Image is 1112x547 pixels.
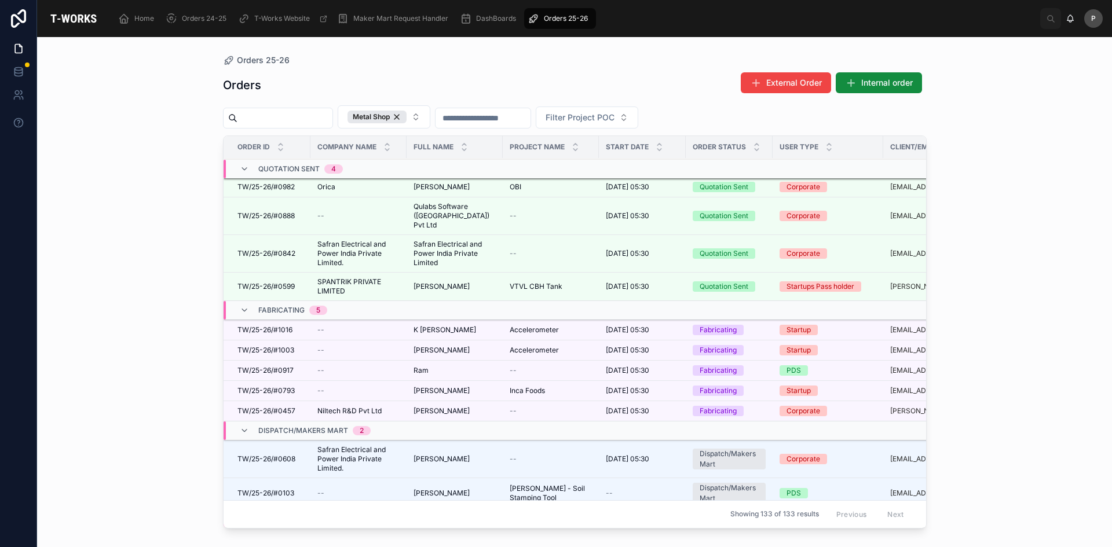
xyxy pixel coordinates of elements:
a: [PERSON_NAME][EMAIL_ADDRESS][DOMAIN_NAME] [890,282,992,291]
span: -- [606,489,613,498]
a: [PERSON_NAME] [414,386,496,395]
a: Dispatch/Makers Mart [693,483,766,504]
a: TW/25-26/#0608 [237,454,303,464]
span: OBI [510,182,521,192]
button: Internal order [836,72,922,93]
span: -- [510,211,517,221]
span: Company Name [317,142,376,152]
div: PDS [787,365,801,376]
a: Safran Electrical and Power India Private Limited [414,240,496,267]
a: [DATE] 05:30 [606,406,679,416]
a: T-Works Website [235,8,334,29]
a: Quotation Sent [693,281,766,292]
a: Quotation Sent [693,248,766,259]
div: Corporate [787,211,820,221]
a: DashBoards [456,8,524,29]
span: Project Name [510,142,565,152]
div: Dispatch/Makers Mart [700,483,759,504]
span: External Order [766,77,822,89]
a: [EMAIL_ADDRESS][PERSON_NAME][DOMAIN_NAME] [890,454,992,464]
div: Fabricating [700,325,737,335]
a: PDS [780,365,876,376]
span: Fabricating [258,306,305,315]
a: Accelerometer [510,325,592,335]
span: Internal order [861,77,913,89]
div: Startup [787,325,811,335]
a: OBI [510,182,592,192]
span: Client/Employee Email [890,142,978,152]
a: [DATE] 05:30 [606,366,679,375]
span: -- [510,454,517,464]
a: Startup [780,386,876,396]
span: [DATE] 05:30 [606,366,649,375]
a: [DATE] 05:30 [606,211,679,221]
span: TW/25-26/#1003 [237,346,294,355]
a: [EMAIL_ADDRESS][DOMAIN_NAME] [890,346,992,355]
a: Fabricating [693,386,766,396]
span: Maker Mart Request Handler [353,14,448,23]
a: Orders 25-26 [223,54,290,66]
div: PDS [787,488,801,498]
a: K [PERSON_NAME] [414,325,496,335]
a: -- [510,366,592,375]
span: [PERSON_NAME] [414,454,470,464]
a: -- [317,346,400,355]
a: [EMAIL_ADDRESS][PERSON_NAME][DOMAIN_NAME] [890,249,992,258]
h1: Orders [223,77,261,93]
button: Select Button [536,107,638,129]
span: TW/25-26/#0793 [237,386,295,395]
a: [EMAIL_ADDRESS][DOMAIN_NAME] [890,325,992,335]
a: [EMAIL_ADDRESS][DOMAIN_NAME] [890,366,992,375]
a: Qulabs Software ([GEOGRAPHIC_DATA]) Pvt Ltd [414,202,496,230]
a: Corporate [780,211,876,221]
span: -- [510,366,517,375]
a: Fabricating [693,345,766,355]
span: Home [134,14,154,23]
span: Order Status [693,142,746,152]
span: TW/25-26/#0917 [237,366,294,375]
span: [DATE] 05:30 [606,406,649,416]
span: Orica [317,182,335,192]
a: Ram [414,366,496,375]
a: SPANTRIK PRIVATE LIMITED [317,277,400,296]
div: Fabricating [700,406,737,416]
div: Metal Shop [348,111,407,123]
a: Safran Electrical and Power India Private Limited. [317,445,400,473]
span: DashBoards [476,14,516,23]
span: [DATE] 05:30 [606,182,649,192]
span: Inca Foods [510,386,545,395]
span: -- [510,406,517,416]
a: [EMAIL_ADDRESS][DOMAIN_NAME] [890,182,992,192]
a: Startup [780,325,876,335]
a: -- [510,211,592,221]
span: Orders 24-25 [182,14,226,23]
a: Fabricating [693,365,766,376]
a: Inca Foods [510,386,592,395]
a: [EMAIL_ADDRESS][DOMAIN_NAME] [890,489,992,498]
a: -- [510,406,592,416]
span: Order ID [237,142,270,152]
a: [DATE] 05:30 [606,454,679,464]
a: TW/25-26/#0457 [237,406,303,416]
span: -- [317,489,324,498]
span: Ram [414,366,429,375]
span: TW/25-26/#0888 [237,211,295,221]
span: [PERSON_NAME] [414,282,470,291]
div: Corporate [787,248,820,259]
span: [PERSON_NAME] [414,489,470,498]
a: [PERSON_NAME] [414,182,496,192]
a: Orders 25-26 [524,8,596,29]
a: [PERSON_NAME] [414,282,496,291]
a: [PERSON_NAME] - Soil Stamping Tool [510,484,592,502]
a: -- [510,249,592,258]
a: [EMAIL_ADDRESS] [890,211,992,221]
div: Startup [787,386,811,396]
span: T-Works Website [254,14,310,23]
span: [DATE] 05:30 [606,454,649,464]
